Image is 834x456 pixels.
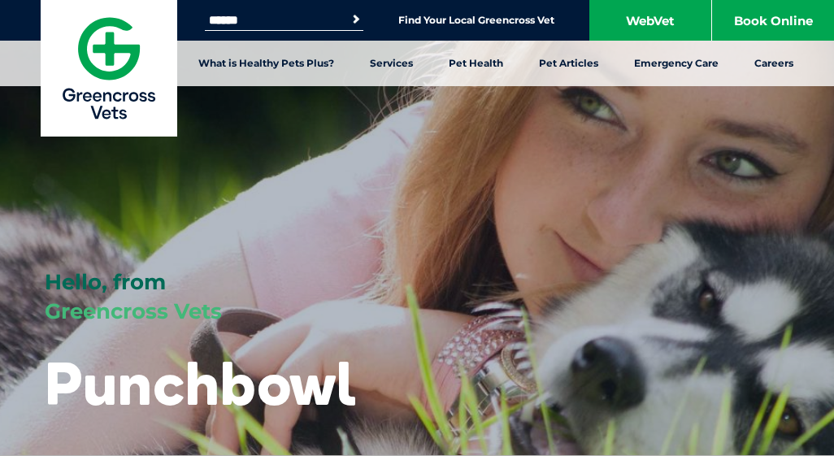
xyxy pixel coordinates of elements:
[180,41,352,86] a: What is Healthy Pets Plus?
[431,41,521,86] a: Pet Health
[398,14,554,27] a: Find Your Local Greencross Vet
[45,351,356,415] h1: Punchbowl
[352,41,431,86] a: Services
[45,298,222,324] span: Greencross Vets
[521,41,616,86] a: Pet Articles
[45,269,166,295] span: Hello, from
[348,11,364,28] button: Search
[736,41,811,86] a: Careers
[616,41,736,86] a: Emergency Care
